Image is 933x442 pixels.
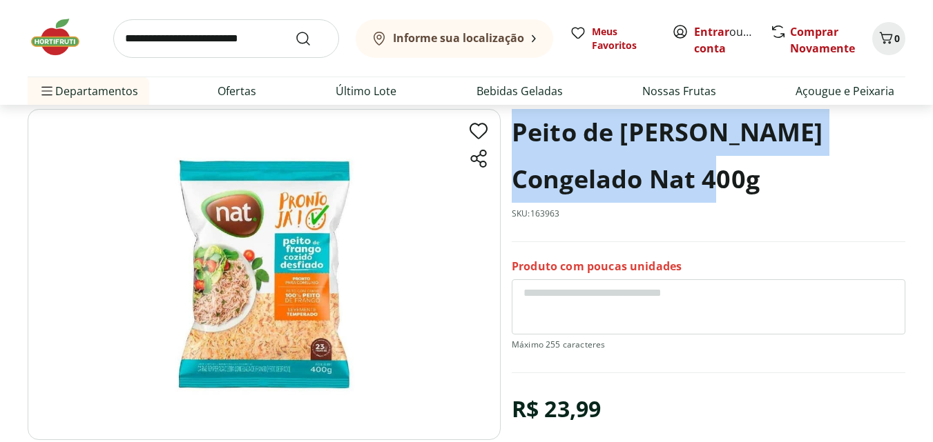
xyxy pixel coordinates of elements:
[113,19,339,58] input: search
[477,83,563,99] a: Bebidas Geladas
[872,22,905,55] button: Carrinho
[642,83,716,99] a: Nossas Frutas
[694,24,770,56] a: Criar conta
[790,24,855,56] a: Comprar Novamente
[512,259,682,274] p: Produto com poucas unidades
[28,17,97,58] img: Hortifruti
[512,390,601,428] div: R$ 23,99
[39,74,55,108] button: Menu
[894,32,900,45] span: 0
[512,109,905,203] h1: Peito de [PERSON_NAME] Congelado Nat 400g
[592,25,655,52] span: Meus Favoritos
[218,83,256,99] a: Ofertas
[570,25,655,52] a: Meus Favoritos
[393,30,524,46] b: Informe sua localização
[39,74,138,108] span: Departamentos
[512,208,560,219] p: SKU: 163963
[28,109,501,440] img: Peito de Frango Desfiado Congelado Nat 400g
[336,83,396,99] a: Último Lote
[694,24,729,39] a: Entrar
[694,23,756,57] span: ou
[295,30,328,47] button: Submit Search
[796,83,894,99] a: Açougue e Peixaria
[356,19,553,58] button: Informe sua localização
